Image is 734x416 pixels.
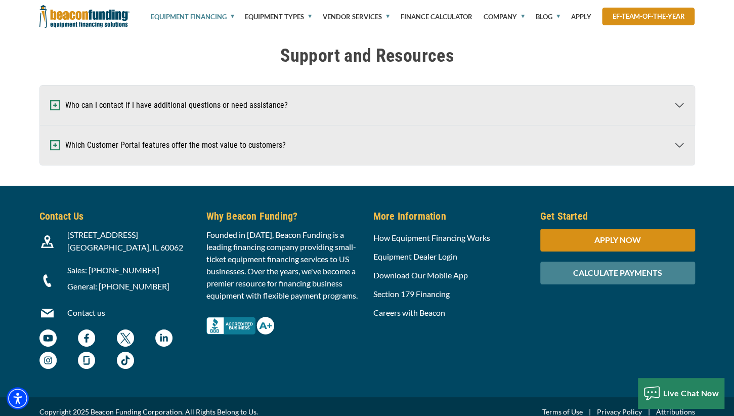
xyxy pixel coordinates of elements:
[39,209,194,224] h5: Contact Us
[373,270,468,280] a: Download Our Mobile App
[39,357,57,366] a: Beacon Funding Instagram - open in a new tab
[206,209,361,224] h5: Why Beacon Funding?
[638,378,724,408] button: Live Chat Now
[78,352,95,369] img: Beacon Funding Glassdoor
[663,388,719,398] span: Live Chat Now
[41,274,54,287] img: Beacon Funding Phone
[373,308,445,317] a: Careers with Beacon
[206,314,274,324] a: Better Business Bureau Complaint Free A+ Rating - open in a new tab
[67,230,183,252] span: [STREET_ADDRESS] [GEOGRAPHIC_DATA], IL 60062
[50,100,60,110] img: Expand and Collapse Icon
[39,44,695,67] h2: Support and Resources
[373,209,528,224] h5: More Information
[206,317,274,335] img: Better Business Bureau Complaint Free A+ Rating
[540,262,695,284] div: CALCULATE PAYMENTS
[540,268,695,277] a: CALCULATE PAYMENTS
[39,329,57,347] img: Beacon Funding YouTube Channel
[155,329,172,347] img: Beacon Funding LinkedIn
[78,329,95,347] img: Beacon Funding Facebook
[117,329,134,347] img: Beacon Funding twitter
[39,335,57,344] a: Beacon Funding YouTube Channel - open in a new tab
[373,252,457,261] a: Equipment Dealer Login
[67,308,105,317] a: Contact us
[78,357,95,366] a: Beacon Funding Glassdoor - open in a new tab
[41,235,54,248] img: Beacon Funding location
[50,140,60,150] img: Expand and Collapse Icon
[540,235,695,244] a: APPLY NOW
[117,352,134,369] img: Beacon Funding TikTok
[40,126,695,165] button: Which Customer Portal features offer the most value to customers?
[78,335,95,344] a: Beacon Funding Facebook - open in a new tab
[602,8,695,25] a: ef-team-of-the-year
[67,280,194,293] p: General: [PHONE_NUMBER]
[40,86,695,125] button: Who can I contact if I have additional questions or need assistance?
[117,357,134,366] a: Beacon Funding TikTok - open in a new tab
[7,387,29,409] div: Accessibility Menu
[117,335,134,344] a: Beacon Funding twitter - open in a new tab
[206,229,361,302] p: Founded in [DATE], Beacon Funding is a leading financing company providing small-ticket equipment...
[155,335,172,344] a: Beacon Funding LinkedIn - open in a new tab
[373,289,450,299] a: Section 179 Financing
[67,264,194,276] p: Sales: [PHONE_NUMBER]
[41,307,54,319] img: Beacon Funding Email Contact Icon
[39,352,57,369] img: Beacon Funding Instagram
[540,209,695,224] h5: Get Started
[373,233,490,242] a: How Equipment Financing Works
[540,229,695,252] div: APPLY NOW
